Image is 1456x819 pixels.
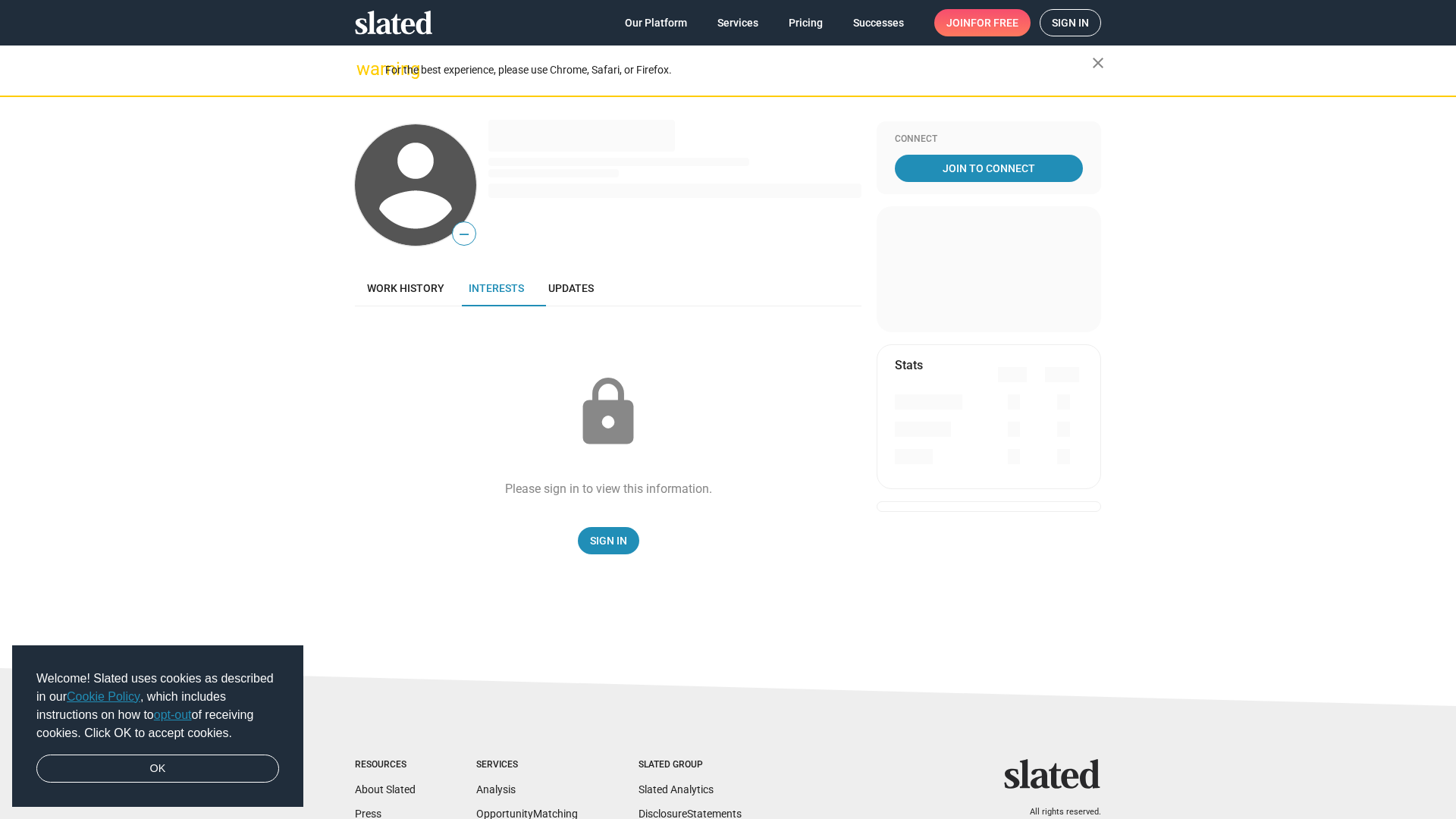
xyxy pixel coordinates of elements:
span: Welcome! Slated uses cookies as described in our , which includes instructions on how to of recei... [36,670,279,742]
a: Analysis [476,783,516,795]
a: Successes [841,9,916,36]
span: — [453,224,475,244]
div: For the best experience, please use Chrome, Safari, or Firefox. [385,60,1092,80]
a: Work history [355,270,457,306]
a: Pricing [777,9,835,36]
span: Services [717,9,758,36]
a: Updates [536,270,606,306]
div: Services [476,759,578,771]
mat-icon: close [1089,54,1107,72]
a: Sign In [578,527,639,554]
span: Updates [548,282,594,294]
span: Sign In [590,527,627,554]
span: Interests [469,282,524,294]
a: Cookie Policy [67,690,140,703]
span: Join To Connect [898,155,1080,182]
a: Slated Analytics [639,783,714,795]
a: Our Platform [613,9,699,36]
span: Sign in [1052,10,1089,36]
div: Resources [355,759,416,771]
a: opt-out [154,708,192,721]
span: Join [946,9,1018,36]
a: Interests [457,270,536,306]
a: Sign in [1040,9,1101,36]
a: Services [705,9,770,36]
a: dismiss cookie message [36,755,279,783]
span: Successes [853,9,904,36]
a: Joinfor free [934,9,1031,36]
span: Our Platform [625,9,687,36]
mat-icon: lock [570,375,646,450]
a: About Slated [355,783,416,795]
mat-card-title: Stats [895,357,923,373]
div: Slated Group [639,759,742,771]
div: cookieconsent [12,645,303,808]
mat-icon: warning [356,60,375,78]
span: Work history [367,282,444,294]
div: Please sign in to view this information. [505,481,712,497]
span: Pricing [789,9,823,36]
a: Join To Connect [895,155,1083,182]
div: Connect [895,133,1083,146]
span: for free [971,9,1018,36]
